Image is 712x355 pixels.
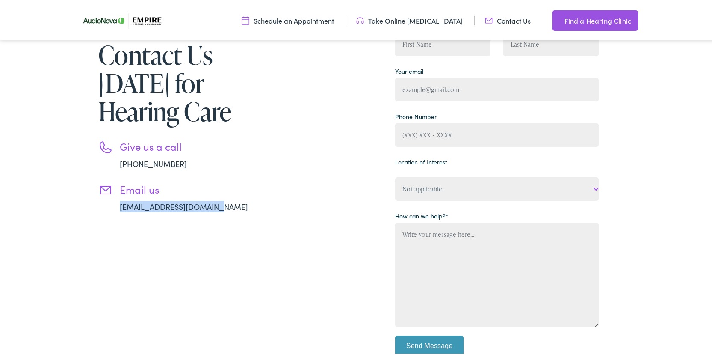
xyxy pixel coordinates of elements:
a: [PHONE_NUMBER] [120,157,187,167]
a: Schedule an Appointment [242,14,334,24]
img: utility icon [356,14,364,24]
a: Take Online [MEDICAL_DATA] [356,14,463,24]
input: First Name [395,31,490,54]
img: utility icon [242,14,249,24]
h1: Contact Us [DATE] for Hearing Care [98,39,274,124]
label: Phone Number [395,110,437,119]
a: [EMAIL_ADDRESS][DOMAIN_NAME] [120,200,248,210]
h3: Give us a call [120,139,274,151]
a: Contact Us [485,14,531,24]
input: Last Name [503,31,599,54]
img: utility icon [552,14,560,24]
input: (XXX) XXX - XXXX [395,122,599,145]
label: Your email [395,65,423,74]
input: example@gmail.com [395,76,599,100]
label: Location of Interest [395,156,447,165]
a: Find a Hearing Clinic [552,9,638,29]
img: utility icon [485,14,493,24]
label: How can we help? [395,210,449,219]
h3: Email us [120,182,274,194]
